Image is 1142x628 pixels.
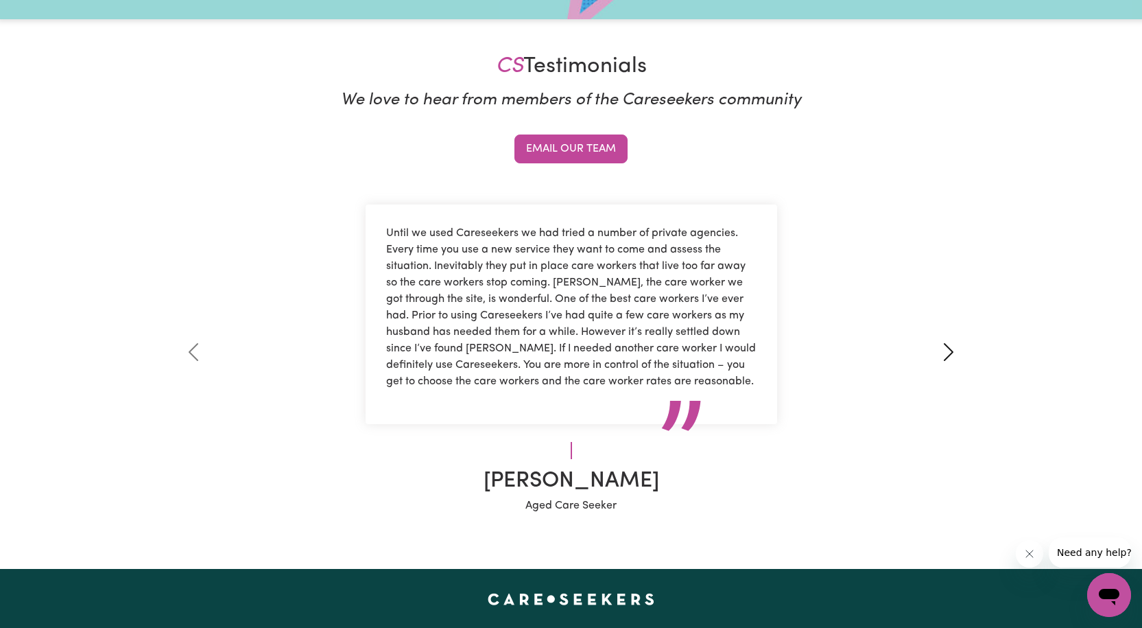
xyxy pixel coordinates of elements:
[496,56,523,78] span: CS
[484,465,659,498] div: [PERSON_NAME]
[1049,537,1131,568] iframe: Message from company
[525,498,617,514] div: Aged Care Seeker
[1016,540,1043,568] iframe: Close message
[8,10,83,21] span: Need any help?
[488,594,654,605] a: Careseekers home page
[514,135,628,163] a: Email our team
[1087,573,1131,617] iframe: Button to launch messaging window
[366,205,777,424] div: Until we used Careseekers we had tried a number of private agencies. Every time you use a new ser...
